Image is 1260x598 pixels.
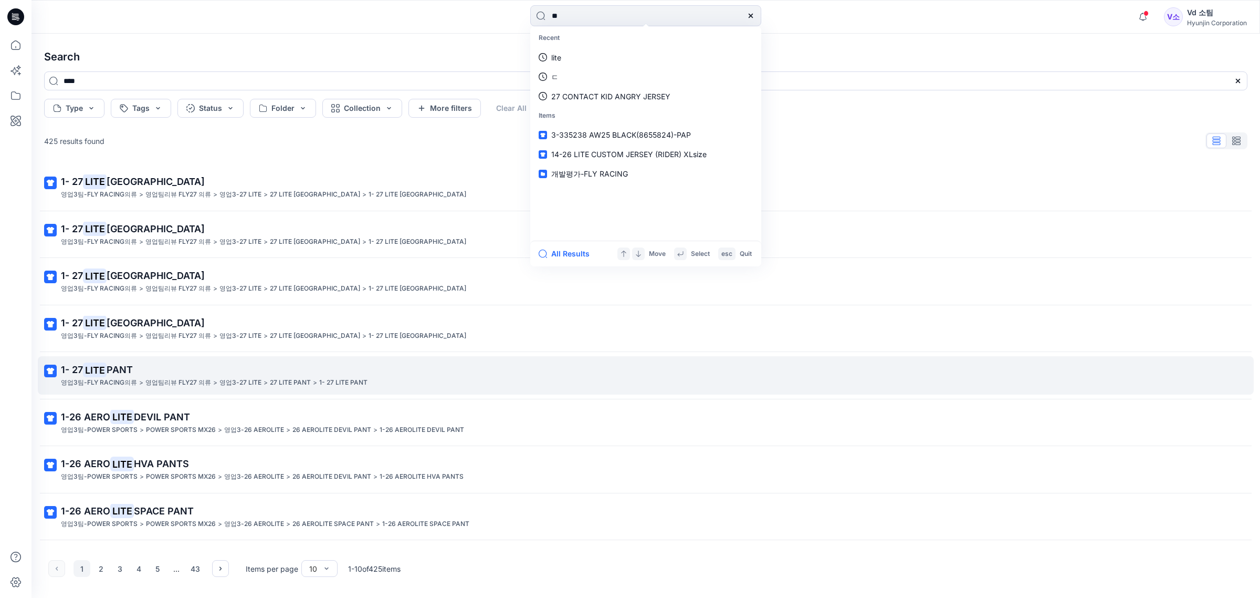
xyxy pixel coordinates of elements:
button: 2 [92,560,109,577]
p: > [286,471,290,482]
p: 영업3-27 LITE [219,377,261,388]
div: Vd 소팀 [1187,6,1247,19]
p: 영업3-27 LITE [219,236,261,248]
p: 영업3팀-FLY RACING의류 [61,377,137,388]
div: V소 [1164,7,1183,26]
span: 1-26 AERO [61,411,110,422]
p: 27 CONTACT KID ANGRY JERSEY [551,91,670,102]
span: 1- 27 [61,364,83,375]
p: > [264,189,268,200]
p: > [218,519,222,530]
p: > [139,377,143,388]
button: Collection [322,99,402,118]
a: 1- 27LITE[GEOGRAPHIC_DATA]영업3팀-FLY RACING의류>영업팀리뷰 FLY27 의류>영업3-27 LITE>27 LITE [GEOGRAPHIC_DATA]>... [38,310,1254,348]
div: ... [168,560,185,577]
p: > [286,425,290,436]
p: 영업팀리뷰 FLY27 의류 [145,377,211,388]
p: > [218,425,222,436]
p: esc [721,249,732,260]
p: > [213,189,217,200]
a: 1-26 AEROLITESPACE PANT영업3팀-POWER SPORTS>POWER SPORTS MX26>영업3-26 AEROLITE>26 AEROLITE SPACE PANT... [38,498,1254,536]
p: > [139,283,143,294]
mark: LITE [83,221,107,236]
span: SPACE PANT [134,506,194,517]
a: 1-26 AEROLITEDEVIL PANT영업3팀-POWER SPORTS>POWER SPORTS MX26>영업3-26 AEROLITE>26 AEROLITE DEVIL PANT... [38,404,1254,442]
a: lite [532,48,759,67]
p: > [140,519,144,530]
button: Status [177,99,244,118]
p: 27 LITE JERSEY [270,189,360,200]
p: > [218,471,222,482]
span: [GEOGRAPHIC_DATA] [107,270,205,281]
p: > [286,519,290,530]
p: Recent [532,28,759,48]
p: > [213,283,217,294]
p: 1- 27 LITE JERSEY [369,236,466,248]
span: 1- 27 [61,223,83,234]
a: 27 CONTACT KID ANGRY JERSEY [532,87,759,106]
p: 영업3팀-FLY RACING의류 [61,189,137,200]
p: 27 LITE JERSEY [270,283,360,294]
mark: LITE [83,315,107,330]
p: > [313,377,317,388]
p: > [373,425,377,436]
p: 영업3-26 AEROLITE [224,519,284,530]
span: 1- 27 [61,270,83,281]
p: > [264,331,268,342]
p: 영업3팀-FLY RACING의류 [61,331,137,342]
p: 영업3-27 LITE [219,283,261,294]
mark: LITE [83,269,107,283]
p: Quit [740,249,752,260]
p: > [362,283,366,294]
mark: LITE [110,503,134,518]
p: 영업3팀-POWER SPORTS [61,425,138,436]
p: > [213,377,217,388]
p: 영업3-27 LITE [219,189,261,200]
p: lite [551,52,561,63]
button: 4 [130,560,147,577]
mark: LITE [110,409,134,424]
button: All Results [539,248,596,260]
button: 5 [149,560,166,577]
span: 1-26 AERO [61,458,110,469]
div: 10 [309,563,317,574]
button: 43 [187,560,204,577]
p: > [362,189,366,200]
p: > [376,519,380,530]
p: 영업팀리뷰 FLY27 의류 [145,283,211,294]
span: 14-26 LITE CUSTOM JERSEY (RIDER) XLsize [551,150,707,159]
span: 개발평가-FLY RACING [551,169,628,178]
p: > [362,331,366,342]
p: 26 AEROLITE DEVIL PANT [292,471,371,482]
p: 영업3팀-FLY RACING의류 [61,236,137,248]
span: PANT [107,364,133,375]
a: 1- 27LITE[GEOGRAPHIC_DATA]영업3팀-FLY RACING의류>영업팀리뷰 FLY27 의류>영업3-27 LITE>27 LITE [GEOGRAPHIC_DATA]>... [38,168,1254,207]
p: 영업3-27 LITE [219,331,261,342]
p: 1- 27 LITE JERSEY [369,189,466,200]
p: > [139,331,143,342]
p: > [139,236,143,248]
p: ㄷ [551,71,559,83]
p: POWER SPORTS MX26 [146,471,216,482]
span: 1- 27 [61,176,83,187]
p: 1- 27 LITE PANT [319,377,367,388]
span: 1- 27 [61,317,83,328]
p: 26 AEROLITE SPACE PANT [292,519,374,530]
p: 27 LITE PANT [270,377,311,388]
p: POWER SPORTS MX26 [146,519,216,530]
a: 3-335238 AW25 BLACK(8655824)-PAP [532,125,759,145]
p: POWER SPORTS MX26 [146,425,216,436]
h4: Search [36,42,1256,71]
p: Select [691,249,710,260]
button: 3 [111,560,128,577]
p: 26 AEROLITE DEVIL PANT [292,425,371,436]
span: [GEOGRAPHIC_DATA] [107,317,205,328]
p: > [140,425,144,436]
p: > [213,331,217,342]
p: Items [532,106,759,126]
p: 1- 27 LITE JERSEY [369,331,466,342]
p: 27 LITE JERSEY [270,331,360,342]
mark: LITE [110,457,134,471]
p: > [373,471,377,482]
